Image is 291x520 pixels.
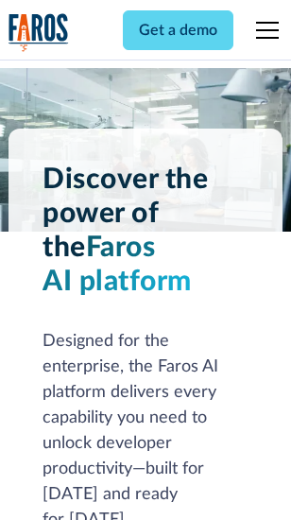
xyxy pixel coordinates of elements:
img: Logo of the analytics and reporting company Faros. [9,13,69,52]
a: Get a demo [123,10,233,50]
div: menu [245,8,282,53]
a: home [9,13,69,52]
h1: Discover the power of the [43,163,248,299]
span: Faros AI platform [43,234,192,296]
